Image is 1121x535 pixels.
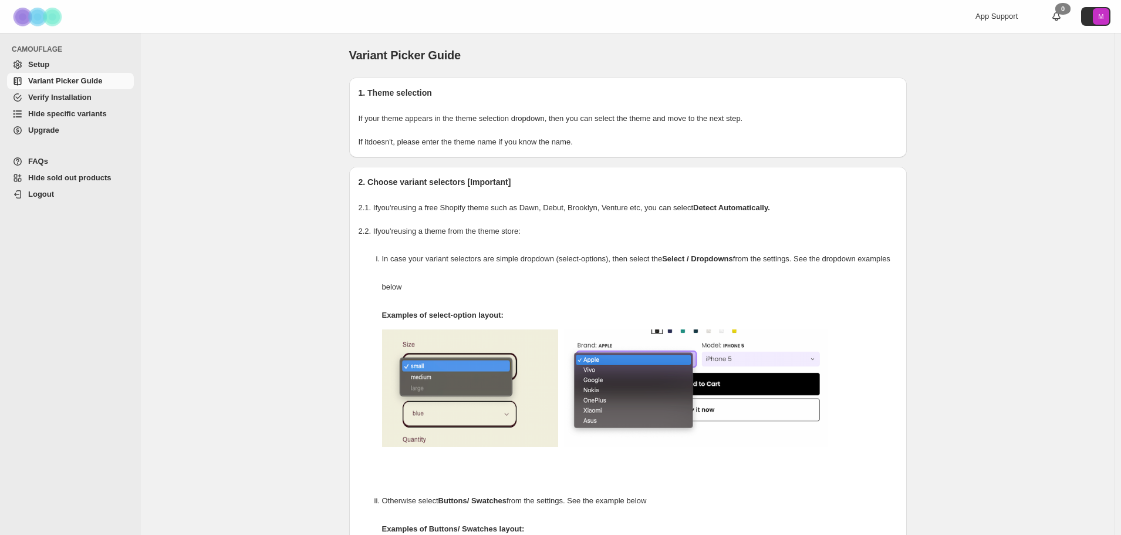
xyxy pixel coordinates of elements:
span: Avatar with initials M [1093,8,1109,25]
a: Setup [7,56,134,73]
button: Avatar with initials M [1081,7,1110,26]
h2: 2. Choose variant selectors [Important] [359,176,897,188]
span: Logout [28,190,54,198]
span: FAQs [28,157,48,166]
a: Hide sold out products [7,170,134,186]
img: camouflage-select-options-2 [564,329,828,447]
p: 2.1. If you're using a free Shopify theme such as Dawn, Debut, Brooklyn, Venture etc, you can select [359,202,897,214]
p: In case your variant selectors are simple dropdown (select-options), then select the from the set... [382,245,897,301]
span: Variant Picker Guide [28,76,102,85]
span: Upgrade [28,126,59,134]
strong: Select / Dropdowns [662,254,733,263]
a: Logout [7,186,134,203]
img: Camouflage [9,1,68,33]
a: Variant Picker Guide [7,73,134,89]
p: 2.2. If you're using a theme from the theme store: [359,226,897,237]
span: App Support [975,12,1018,21]
p: Otherwise select from the settings. See the example below [382,487,897,515]
p: If it doesn't , please enter the theme name if you know the name. [359,136,897,148]
p: If your theme appears in the theme selection dropdown, then you can select the theme and move to ... [359,113,897,125]
span: Variant Picker Guide [349,49,461,62]
strong: Detect Automatically. [693,203,770,212]
span: CAMOUFLAGE [12,45,135,54]
text: M [1098,13,1103,20]
span: Hide sold out products [28,173,112,182]
strong: Buttons/ Swatches [438,496,507,505]
a: Hide specific variants [7,106,134,122]
strong: Examples of select-option layout: [382,311,504,319]
a: 0 [1051,11,1062,22]
img: camouflage-select-options [382,329,558,447]
div: 0 [1055,3,1071,15]
span: Setup [28,60,49,69]
strong: Examples of Buttons/ Swatches layout: [382,524,525,533]
a: FAQs [7,153,134,170]
span: Verify Installation [28,93,92,102]
span: Hide specific variants [28,109,107,118]
a: Verify Installation [7,89,134,106]
h2: 1. Theme selection [359,87,897,99]
a: Upgrade [7,122,134,139]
